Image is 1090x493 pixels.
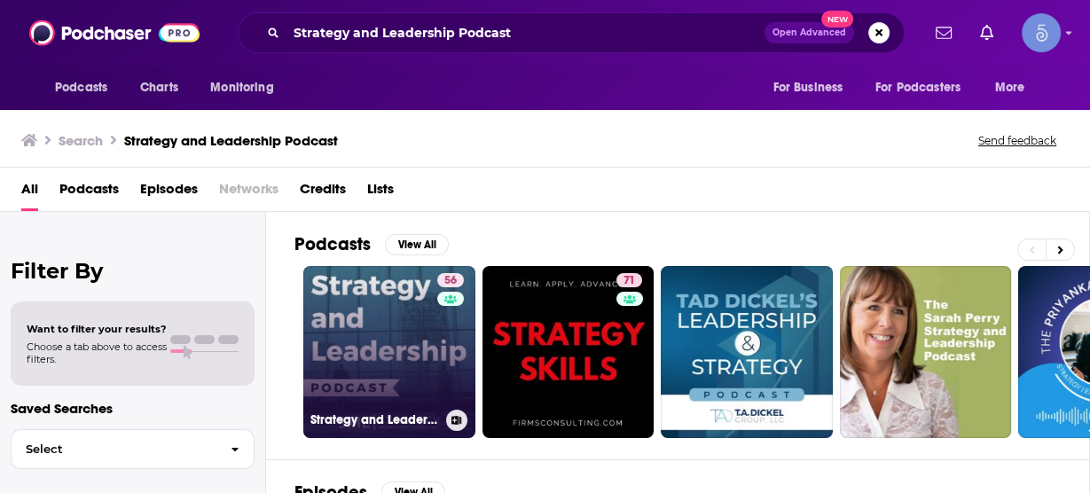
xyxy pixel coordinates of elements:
[765,22,854,43] button: Open AdvancedNew
[140,75,178,100] span: Charts
[303,266,475,438] a: 56Strategy and Leadership Podcast
[59,132,103,149] h3: Search
[11,429,255,469] button: Select
[929,18,959,48] a: Show notifications dropdown
[27,340,167,365] span: Choose a tab above to access filters.
[444,272,457,290] span: 56
[864,71,986,105] button: open menu
[821,11,853,27] span: New
[482,266,655,438] a: 71
[129,71,189,105] a: Charts
[1022,13,1061,52] button: Show profile menu
[219,175,278,211] span: Networks
[623,272,635,290] span: 71
[1022,13,1061,52] span: Logged in as Spiral5-G1
[43,71,130,105] button: open menu
[367,175,394,211] a: Lists
[27,323,167,335] span: Want to filter your results?
[1022,13,1061,52] img: User Profile
[300,175,346,211] a: Credits
[310,412,439,427] h3: Strategy and Leadership Podcast
[11,258,255,284] h2: Filter By
[983,71,1047,105] button: open menu
[21,175,38,211] a: All
[385,234,449,255] button: View All
[875,75,961,100] span: For Podcasters
[29,16,200,50] img: Podchaser - Follow, Share and Rate Podcasts
[772,75,843,100] span: For Business
[294,233,449,255] a: PodcastsView All
[437,273,464,287] a: 56
[140,175,198,211] a: Episodes
[59,175,119,211] a: Podcasts
[55,75,107,100] span: Podcasts
[616,273,642,287] a: 71
[294,233,371,255] h2: Podcasts
[760,71,865,105] button: open menu
[11,400,255,417] p: Saved Searches
[198,71,296,105] button: open menu
[973,133,1062,148] button: Send feedback
[124,132,338,149] h3: Strategy and Leadership Podcast
[12,443,216,455] span: Select
[772,28,846,37] span: Open Advanced
[973,18,1000,48] a: Show notifications dropdown
[995,75,1025,100] span: More
[286,19,765,47] input: Search podcasts, credits, & more...
[210,75,273,100] span: Monitoring
[238,12,905,53] div: Search podcasts, credits, & more...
